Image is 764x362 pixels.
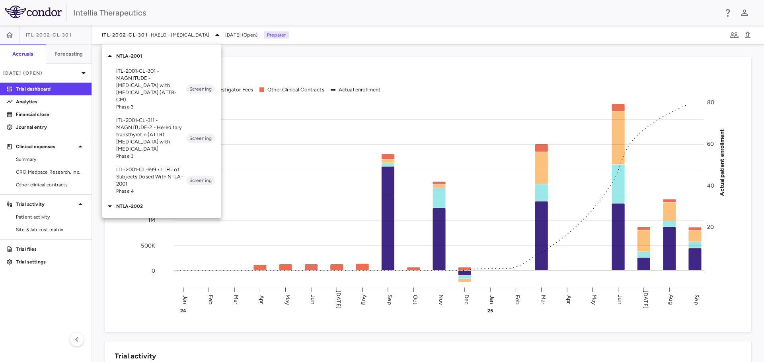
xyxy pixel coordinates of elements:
p: ITL-2001-CL-301 • MAGNITUDE - [MEDICAL_DATA] with [MEDICAL_DATA] (ATTR-CM) [116,68,186,103]
span: Phase 3 [116,153,186,160]
span: Screening [186,135,215,142]
p: ITL-2001-CL-311 • MAGNITUDE-2 - Hereditary transthyretin (ATTR) [MEDICAL_DATA] with [MEDICAL_DATA] [116,117,186,153]
span: Phase 3 [116,103,186,110]
span: Screening [186,177,215,184]
div: ITL-2001-CL-311 • MAGNITUDE-2 - Hereditary transthyretin (ATTR) [MEDICAL_DATA] with [MEDICAL_DATA... [102,114,221,163]
p: NTLA-2001 [116,52,221,60]
div: NTLA-2001 [102,48,221,64]
span: Screening [186,85,215,93]
p: NTLA-2002 [116,203,221,210]
div: NTLA-2002 [102,198,221,215]
span: Phase 4 [116,188,186,195]
div: ITL-2001-CL-999 • LTFU of Subjects Dosed With NTLA-2001Phase 4Screening [102,163,221,198]
p: ITL-2001-CL-999 • LTFU of Subjects Dosed With NTLA-2001 [116,166,186,188]
div: ITL-2001-CL-301 • MAGNITUDE - [MEDICAL_DATA] with [MEDICAL_DATA] (ATTR-CM)Phase 3Screening [102,64,221,114]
